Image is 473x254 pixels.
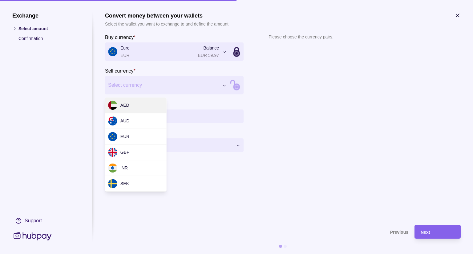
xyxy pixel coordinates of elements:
img: eu [108,132,117,141]
span: EUR [120,134,130,139]
img: in [108,163,117,173]
img: ae [108,101,117,110]
span: INR [120,165,128,170]
span: GBP [120,150,130,155]
span: AED [120,103,129,108]
span: AUD [120,118,130,123]
span: SEK [120,181,129,186]
img: se [108,179,117,188]
img: gb [108,148,117,157]
img: au [108,116,117,125]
